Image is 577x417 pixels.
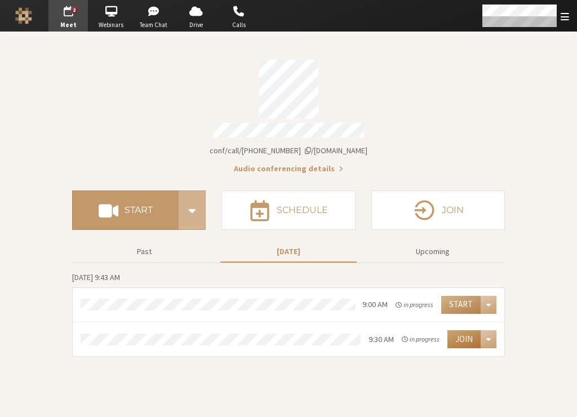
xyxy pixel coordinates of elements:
div: 2 [71,6,78,14]
button: Past [76,242,212,261]
button: Start [72,190,179,230]
button: Join [371,190,505,230]
span: Copy my meeting room link [210,145,367,156]
section: Account details [72,52,505,175]
h4: Start [125,206,153,215]
button: Join [447,330,481,348]
button: [DATE] [220,242,357,261]
em: in progress [402,334,440,344]
span: Team Chat [134,20,174,30]
div: Open menu [481,330,496,348]
button: Start [441,296,481,314]
div: Open menu [481,296,496,314]
button: Copy my meeting room linkCopy my meeting room link [210,145,367,157]
span: Drive [176,20,216,30]
img: Iotum [15,7,32,24]
button: Schedule [221,190,355,230]
button: Audio conferencing details [234,163,343,175]
span: Meet [48,20,88,30]
div: 9:00 AM [362,299,388,310]
div: 9:30 AM [369,334,394,345]
h4: Schedule [277,206,328,215]
div: Start conference options [179,190,206,230]
span: Calls [219,20,259,30]
span: Webinars [91,20,131,30]
section: Today's Meetings [72,271,505,357]
h4: Join [442,206,464,215]
em: in progress [396,300,433,310]
button: Upcoming [365,242,501,261]
span: [DATE] 9:43 AM [72,272,120,282]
